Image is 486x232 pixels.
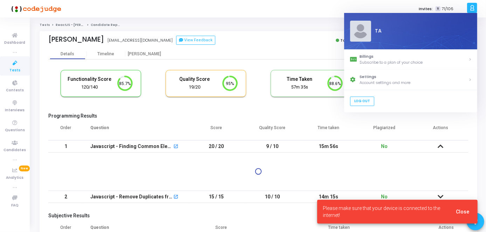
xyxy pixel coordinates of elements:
[48,113,468,119] h5: Programming Results
[90,191,172,203] div: Javascript - Remove Duplicates from an Array
[107,37,173,43] div: [EMAIL_ADDRESS][DOMAIN_NAME]
[9,68,20,73] span: Tests
[360,74,468,80] div: Settings
[419,6,433,12] label: Invites:
[173,195,178,200] mat-icon: open_in_new
[171,84,218,91] div: 19/20
[66,84,113,91] div: 120/140
[91,23,123,27] span: Candidate Report
[40,23,50,27] a: Tests
[436,6,440,12] span: T
[61,51,74,57] div: Details
[188,140,244,153] td: 20 / 20
[11,203,19,209] span: FAQ
[6,175,24,181] span: Analytics
[5,107,25,113] span: Interviews
[176,36,215,45] button: View Feedback
[6,87,24,93] span: Contests
[188,191,244,203] td: 15 / 15
[4,147,26,153] span: Candidates
[125,51,164,57] div: [PERSON_NAME]
[48,121,83,140] th: Order
[300,121,356,140] th: Time taken
[371,28,471,35] div: TA
[450,205,475,218] button: Close
[188,121,244,140] th: Score
[171,76,218,82] h5: Quality Score
[5,127,25,133] span: Questions
[350,97,374,106] a: Log Out
[90,141,172,152] div: Javascript - Finding Common Elements
[276,76,323,82] h5: Time Taken
[244,121,300,140] th: Quality Score
[244,191,300,203] td: 10 / 10
[300,140,356,153] td: 15m 56s
[56,23,101,27] a: ReactJS - [PERSON_NAME]
[442,6,453,12] span: 71/106
[360,59,468,65] div: Subscribe to a plan of your choice
[48,35,104,43] div: [PERSON_NAME]
[340,37,369,43] span: Top Performer
[98,51,114,57] div: Timeline
[360,54,468,59] div: Billings
[9,2,61,16] img: logo
[344,70,477,90] a: SettingsAccount settings and more
[276,84,323,91] div: 57m 35s
[356,121,412,140] th: Plagiarized
[412,121,468,140] th: Actions
[360,80,468,86] div: Account settings and more
[381,143,388,149] span: No
[48,213,468,219] h5: Subjective Results
[40,23,477,27] nav: breadcrumb
[83,121,188,140] th: Question
[244,140,300,153] td: 9 / 10
[300,191,356,203] td: 14m 15s
[456,209,469,215] span: Close
[350,21,371,42] img: Profile Picture
[5,40,26,46] span: Dashboard
[48,140,83,153] td: 1
[344,49,477,70] a: BillingsSubscribe to a plan of your choice
[19,166,30,171] span: New
[66,76,113,82] h5: Functionality Score
[48,191,83,203] td: 2
[173,145,178,149] mat-icon: open_in_new
[323,205,447,219] span: Please make sure that your device is connected to the internet!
